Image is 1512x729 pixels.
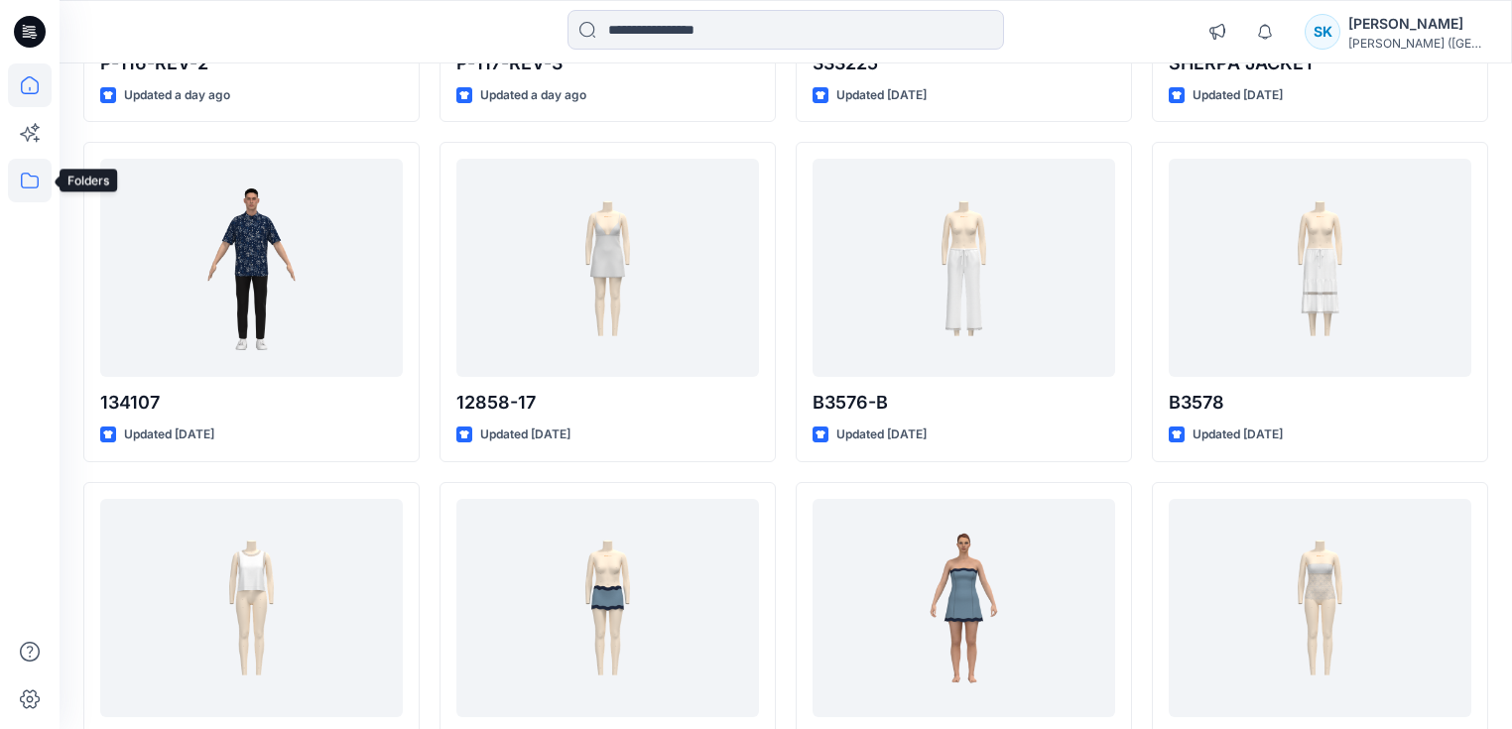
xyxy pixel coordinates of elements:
[100,499,403,717] a: B20043-L43-304
[836,85,927,106] p: Updated [DATE]
[100,159,403,377] a: 134107
[1193,85,1283,106] p: Updated [DATE]
[456,499,759,717] a: 12855-16
[100,389,403,417] p: 134107
[813,159,1115,377] a: B3576-B
[456,389,759,417] p: 12858-17
[813,499,1115,717] a: 12856-17
[1193,425,1283,445] p: Updated [DATE]
[456,159,759,377] a: 12858-17
[1169,389,1471,417] p: B3578
[813,389,1115,417] p: B3576-B
[1348,12,1487,36] div: [PERSON_NAME]
[1169,159,1471,377] a: B3578
[1348,36,1487,51] div: [PERSON_NAME] ([GEOGRAPHIC_DATA]) Exp...
[480,85,586,106] p: Updated a day ago
[480,425,570,445] p: Updated [DATE]
[1169,499,1471,717] a: 5712-11
[124,425,214,445] p: Updated [DATE]
[1305,14,1340,50] div: SK
[836,425,927,445] p: Updated [DATE]
[124,85,230,106] p: Updated a day ago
